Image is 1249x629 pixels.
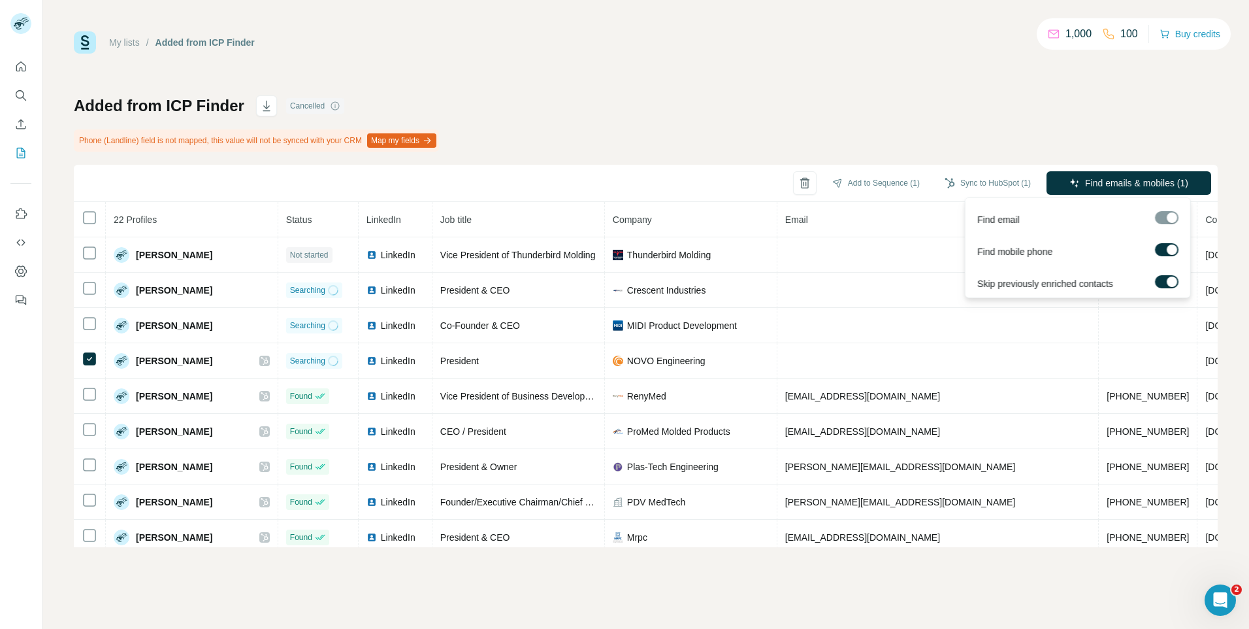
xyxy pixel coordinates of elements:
span: Find emails & mobiles (1) [1085,177,1188,190]
span: PDV MedTech [627,496,685,509]
img: company-logo [613,250,623,260]
span: Found [290,426,312,437]
span: [PERSON_NAME] [136,531,212,544]
img: Avatar [114,318,129,333]
span: Vice President of Thunderbird Molding [440,250,596,260]
button: Use Surfe API [10,231,31,254]
span: [PERSON_NAME] [136,284,212,297]
button: Sync to HubSpot (1) [935,173,1040,193]
span: [PERSON_NAME] [136,354,212,367]
span: Searching [290,284,325,296]
span: Searching [290,320,325,331]
button: Dashboard [10,260,31,283]
button: Use Surfe on LinkedIn [10,202,31,226]
span: [PERSON_NAME] [136,248,212,262]
button: My lists [10,141,31,165]
span: [PHONE_NUMBER] [1107,462,1189,472]
span: Thunderbird Molding [627,248,711,262]
button: Enrich CSV [10,112,31,136]
iframe: Intercom live chat [1205,585,1236,616]
span: 2 [1231,585,1242,595]
h1: Added from ICP Finder [74,95,244,116]
button: Buy credits [1160,25,1220,43]
button: Add to Sequence (1) [823,173,929,193]
p: 100 [1120,26,1138,42]
img: LinkedIn logo [366,426,377,437]
img: company-logo [613,532,623,543]
span: Find mobile phone [977,245,1052,258]
span: LinkedIn [381,460,415,473]
img: company-logo [613,462,623,472]
button: Find emails & mobiles (1) [1046,171,1211,195]
img: company-logo [613,356,623,366]
span: Found [290,390,312,402]
span: Founder/Executive Chairman/Chief Inventor [440,497,618,507]
span: LinkedIn [381,284,415,297]
span: NOVO Engineering [627,354,706,367]
span: LinkedIn [381,354,415,367]
img: Avatar [114,388,129,404]
span: Skip previously enriched contacts [977,277,1113,290]
img: LinkedIn logo [366,462,377,472]
span: Found [290,496,312,508]
span: [PHONE_NUMBER] [1107,391,1189,401]
span: [PERSON_NAME] [136,496,212,509]
span: Found [290,461,312,473]
span: LinkedIn [381,248,415,262]
div: Phone (Landline) field is not mapped, this value will not be synced with your CRM [74,129,439,152]
span: MIDI Product Development [627,319,737,332]
span: Email [785,214,808,225]
span: Plas-Tech Engineering [627,460,719,473]
span: RenyMed [627,390,666,403]
img: Avatar [114,494,129,510]
span: Job title [440,214,472,225]
button: Map my fields [367,133,436,148]
img: Avatar [114,247,129,263]
span: LinkedIn [381,390,415,403]
span: President & Owner [440,462,517,472]
span: President & CEO [440,532,510,543]
span: Found [290,532,312,543]
p: 1,000 [1065,26,1092,42]
span: [EMAIL_ADDRESS][DOMAIN_NAME] [785,532,940,543]
span: [EMAIL_ADDRESS][DOMAIN_NAME] [785,391,940,401]
span: LinkedIn [381,319,415,332]
span: [PERSON_NAME] [136,425,212,438]
img: Surfe Logo [74,31,96,54]
img: Avatar [114,353,129,369]
span: LinkedIn [381,531,415,544]
img: Avatar [114,424,129,439]
span: [PERSON_NAME][EMAIL_ADDRESS][DOMAIN_NAME] [785,497,1015,507]
img: LinkedIn logo [366,250,377,260]
img: company-logo [613,320,623,331]
span: Searching [290,355,325,367]
span: LinkedIn [381,425,415,438]
img: company-logo [613,285,623,296]
span: Vice President of Business Development [440,391,606,401]
img: LinkedIn logo [366,356,377,366]
span: [PHONE_NUMBER] [1107,497,1189,507]
button: Quick start [10,55,31,78]
span: [PERSON_NAME][EMAIL_ADDRESS][DOMAIN_NAME] [785,462,1015,472]
span: [PERSON_NAME] [136,390,212,403]
img: Avatar [114,459,129,475]
button: Feedback [10,288,31,312]
div: Cancelled [286,98,344,114]
span: [PERSON_NAME] [136,319,212,332]
button: Search [10,84,31,107]
img: Avatar [114,282,129,298]
img: LinkedIn logo [366,285,377,296]
span: President [440,356,479,366]
span: Mrpc [627,531,647,544]
img: company-logo [613,391,623,401]
span: LinkedIn [366,214,401,225]
span: Crescent Industries [627,284,706,297]
span: [PHONE_NUMBER] [1107,426,1189,437]
img: LinkedIn logo [366,391,377,401]
span: Company [613,214,652,225]
img: company-logo [613,426,623,437]
span: [PHONE_NUMBER] [1107,532,1189,543]
span: CEO / President [440,426,506,437]
img: LinkedIn logo [366,320,377,331]
span: ProMed Molded Products [627,425,730,438]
